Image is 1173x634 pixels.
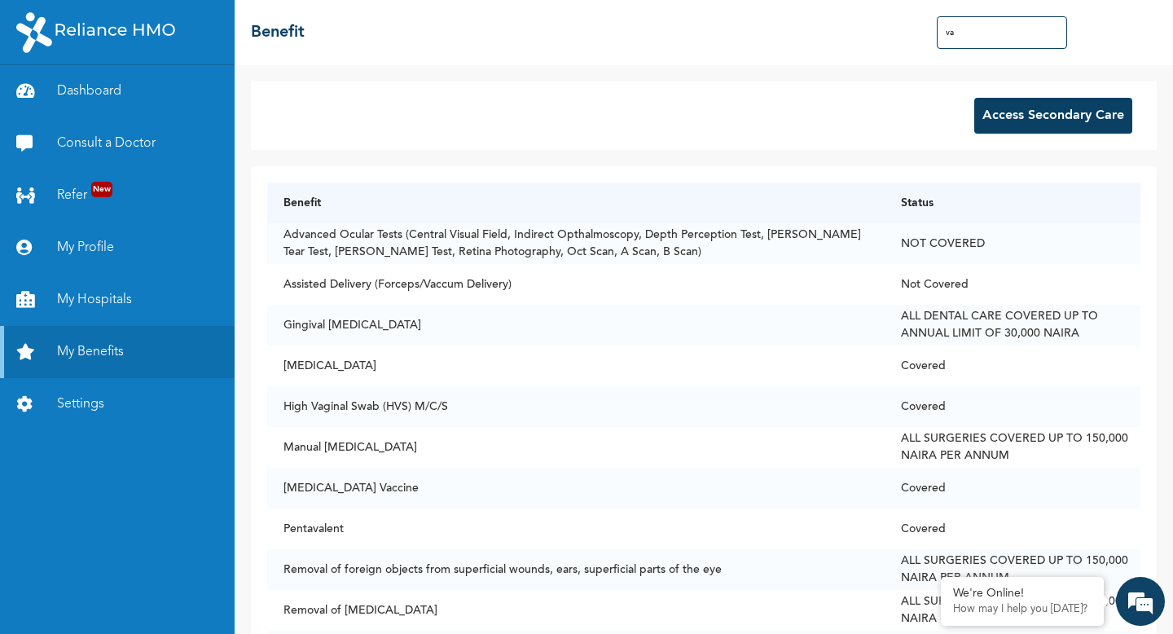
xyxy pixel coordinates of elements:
p: How may I help you today? [953,603,1092,616]
img: RelianceHMO's Logo [16,12,175,53]
td: Gingival [MEDICAL_DATA] [267,305,885,346]
td: [MEDICAL_DATA] [267,346,885,386]
span: New [91,182,112,197]
td: Pentavalent [267,509,885,549]
td: Removal of foreign objects from superficial wounds, ears, superficial parts of the eye [267,549,885,590]
td: ALL SURGERIES COVERED UP TO 150,000 NAIRA PER ANNUM [885,549,1140,590]
td: Removal of [MEDICAL_DATA] [267,590,885,631]
div: Chat with us now [85,91,274,112]
td: ALL SURGERIES COVERED UP TO 150,000 NAIRA PER ANNUM [885,590,1140,631]
div: Minimize live chat window [267,8,306,47]
td: ALL SURGERIES COVERED UP TO 150,000 NAIRA PER ANNUM [885,427,1140,468]
div: We're Online! [953,587,1092,601]
td: Covered [885,386,1140,427]
th: Benefit [267,183,885,223]
td: High Vaginal Swab (HVS) M/C/S [267,386,885,427]
td: Advanced Ocular Tests (Central Visual Field, Indirect Opthalmoscopy, Depth Perception Test, [PERS... [267,223,885,264]
td: Not Covered [885,264,1140,305]
td: Manual [MEDICAL_DATA] [267,427,885,468]
img: d_794563401_company_1708531726252_794563401 [30,81,66,122]
h2: Benefit [251,20,305,45]
td: ALL DENTAL CARE COVERED UP TO ANNUAL LIMIT OF 30,000 NAIRA [885,305,1140,346]
td: Covered [885,468,1140,509]
button: Access Secondary Care [974,98,1132,134]
input: Search Benefits... [937,16,1067,49]
th: Status [885,183,1140,223]
td: NOT COVERED [885,223,1140,264]
span: Conversation [8,581,160,592]
td: Covered [885,509,1140,549]
td: [MEDICAL_DATA] Vaccine [267,468,885,509]
td: Covered [885,346,1140,386]
td: Assisted Delivery (Forceps/Vaccum Delivery) [267,264,885,305]
span: We're online! [94,231,225,395]
div: FAQs [160,553,311,603]
textarea: Type your message and hit 'Enter' [8,495,310,553]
